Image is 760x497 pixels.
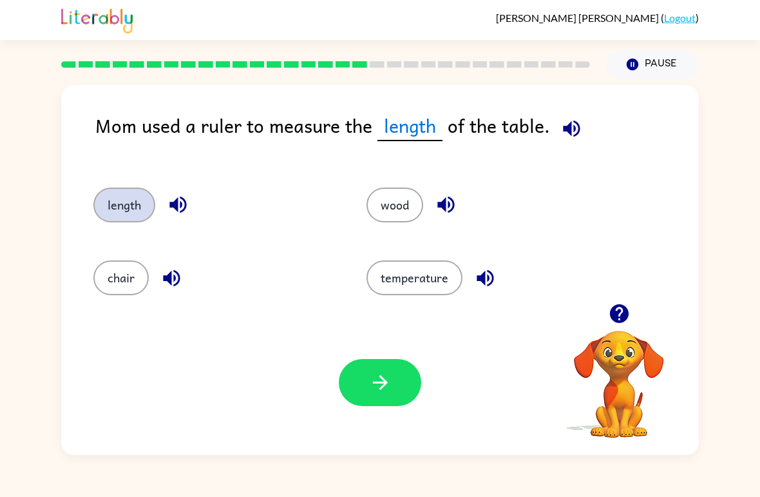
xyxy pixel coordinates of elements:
button: Pause [605,50,699,79]
div: ( ) [496,12,699,24]
div: Mom used a ruler to measure the of the table. [95,111,699,162]
span: [PERSON_NAME] [PERSON_NAME] [496,12,661,24]
img: Literably [61,5,133,34]
a: Logout [664,12,696,24]
button: wood [366,188,423,222]
button: chair [93,260,149,295]
span: length [377,111,442,141]
button: temperature [366,260,462,295]
button: length [93,188,155,222]
video: Your browser must support playing .mp4 files to use Literably. Please try using another browser. [555,311,683,440]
